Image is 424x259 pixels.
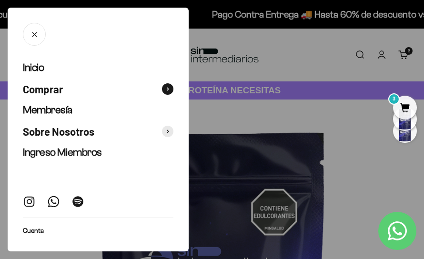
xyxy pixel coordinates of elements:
button: Cerrar [23,23,46,46]
a: Síguenos en Spotify [71,195,84,208]
span: Enviar [156,143,196,159]
span: Comprar [23,82,63,96]
span: Sobre Nosotros [23,125,94,139]
button: Comprar [23,82,173,96]
div: Reseñas de otros clientes [11,64,197,81]
div: Un mejor precio [11,121,197,138]
div: Un video del producto [11,102,197,119]
span: Inicio [23,61,44,73]
p: ¿Qué te haría sentir más seguro de comprar este producto? [11,15,197,37]
a: Inicio [23,61,173,75]
a: Cuenta [23,226,44,236]
button: Sobre Nosotros [23,125,173,139]
a: Síguenos en Instagram [23,195,36,208]
span: Ingreso Miembros [23,146,102,158]
span: Membresía [23,104,72,116]
a: 3 [393,103,417,114]
a: Membresía [23,103,173,117]
mark: 3 [388,93,400,105]
div: Más información sobre los ingredientes [11,45,197,62]
div: Una promoción especial [11,83,197,100]
a: Ingreso Miembros [23,146,173,159]
button: Enviar [155,143,197,159]
a: Síguenos en WhatsApp [47,195,60,208]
